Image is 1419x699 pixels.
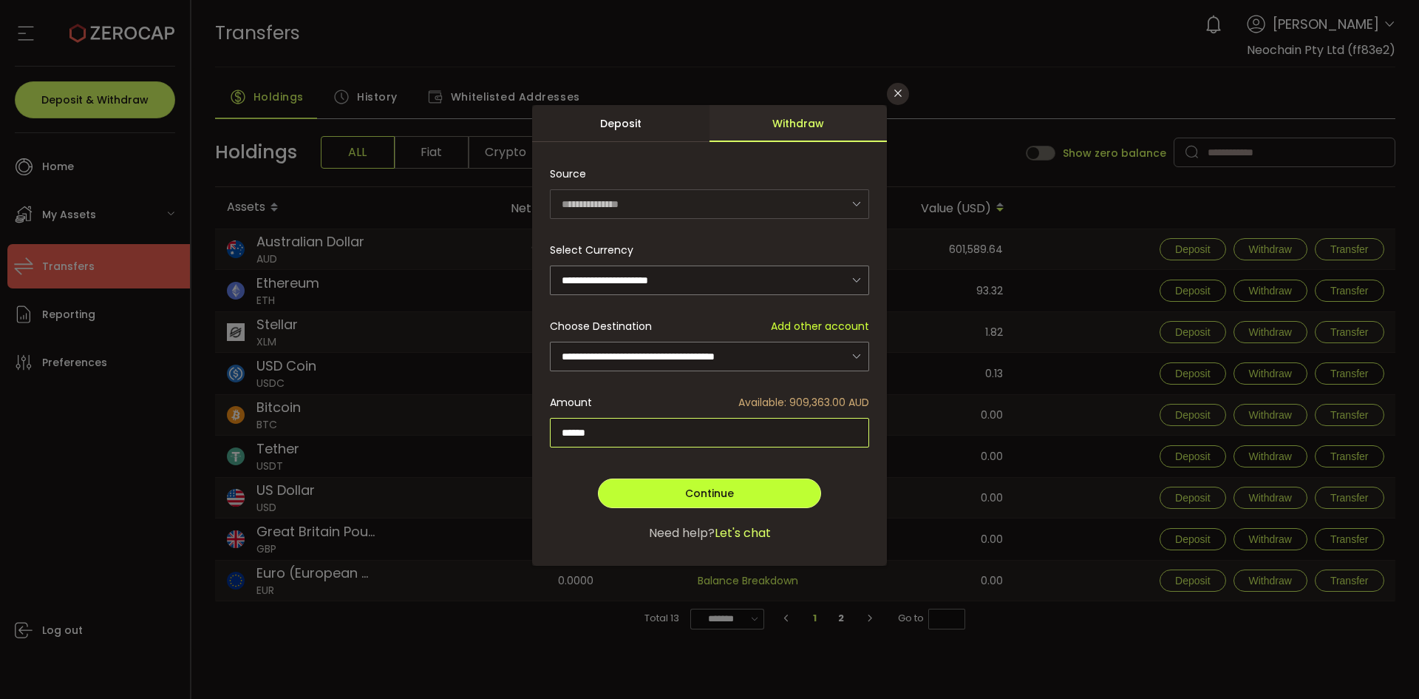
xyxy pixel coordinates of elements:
span: Source [550,159,586,189]
span: Let's chat [715,524,771,542]
div: Withdraw [709,105,887,142]
iframe: Chat Widget [1345,628,1419,699]
button: Continue [598,479,821,508]
span: Choose Destination [550,319,652,334]
div: dialog [532,105,887,566]
button: Close [887,83,909,105]
span: Continue [685,486,734,501]
span: Amount [550,395,592,411]
label: Select Currency [550,243,642,257]
span: Add other account [771,319,869,334]
span: Available: 909,363.00 AUD [738,395,869,411]
span: Need help? [649,524,715,542]
div: Deposit [532,105,709,142]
